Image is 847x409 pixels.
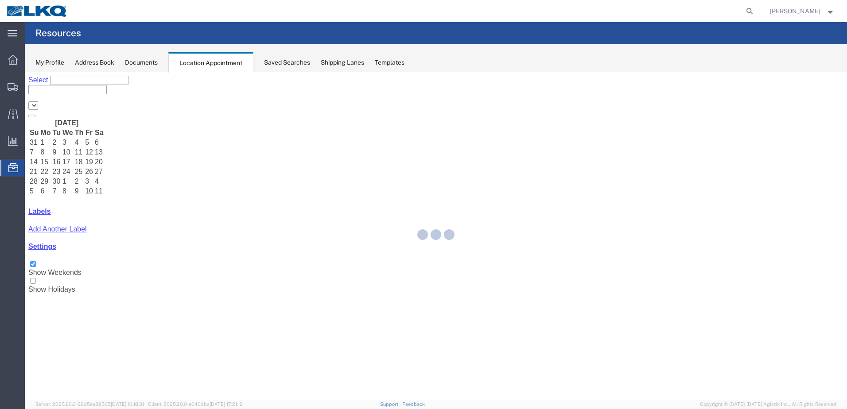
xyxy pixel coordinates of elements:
th: Sa [70,56,79,65]
td: 7 [4,76,14,85]
div: Location Appointment [168,52,253,73]
td: 28 [4,105,14,114]
span: [DATE] 10:18:31 [111,401,144,407]
td: 16 [27,85,36,94]
td: 1 [15,66,26,75]
td: 8 [15,76,26,85]
div: Shipping Lanes [321,58,364,67]
td: 26 [60,95,69,104]
img: logo [6,4,68,18]
td: 10 [37,76,49,85]
td: 5 [60,66,69,75]
td: 29 [15,105,26,114]
td: 23 [27,95,36,104]
td: 11 [70,115,79,123]
input: Show Weekends [5,189,11,195]
td: 2 [50,105,59,114]
div: Address Book [75,58,114,67]
th: We [37,56,49,65]
td: 4 [70,105,79,114]
td: 22 [15,95,26,104]
td: 11 [50,76,59,85]
td: 13 [70,76,79,85]
h4: Resources [35,22,81,44]
td: 9 [50,115,59,123]
th: Th [50,56,59,65]
td: 1 [37,105,49,114]
span: Adrienne Brown [770,6,820,16]
td: 9 [27,76,36,85]
td: 18 [50,85,59,94]
td: 8 [37,115,49,123]
td: 21 [4,95,14,104]
td: 2 [27,66,36,75]
td: 24 [37,95,49,104]
td: 3 [37,66,49,75]
button: [PERSON_NAME] [769,6,835,16]
span: Select [4,4,23,12]
th: Tu [27,56,36,65]
td: 27 [70,95,79,104]
a: Labels [4,135,26,143]
th: [DATE] [15,46,69,55]
span: Client: 2025.20.0-e640dba [148,401,243,407]
td: 7 [27,115,36,123]
a: Select [4,4,25,12]
div: Templates [375,58,404,67]
td: 3 [60,105,69,114]
td: 4 [50,66,59,75]
th: Su [4,56,14,65]
td: 6 [70,66,79,75]
th: Fr [60,56,69,65]
a: Support [380,401,402,407]
td: 14 [4,85,14,94]
td: 17 [37,85,49,94]
div: Documents [125,58,158,67]
label: Show Weekends [4,189,57,204]
div: Saved Searches [264,58,310,67]
th: Mo [15,56,26,65]
td: 6 [15,115,26,123]
span: [DATE] 17:21:12 [210,401,243,407]
td: 25 [50,95,59,104]
span: Server: 2025.20.0-32d5ea39505 [35,401,144,407]
td: 31 [4,66,14,75]
td: 5 [4,115,14,123]
td: 20 [70,85,79,94]
td: 10 [60,115,69,123]
span: Copyright © [DATE]-[DATE] Agistix Inc., All Rights Reserved [700,401,836,408]
label: Show Holidays [4,205,51,221]
td: 15 [15,85,26,94]
td: 30 [27,105,36,114]
td: 19 [60,85,69,94]
td: 12 [60,76,69,85]
input: Show Holidays [5,206,11,212]
a: Settings [4,170,31,178]
a: Feedback [402,401,425,407]
div: My Profile [35,58,64,67]
a: Add Another Label [4,153,62,161]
